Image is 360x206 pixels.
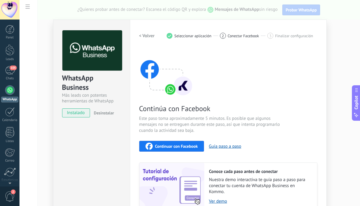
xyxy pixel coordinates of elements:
[228,34,259,38] span: Conectar Facebook
[353,96,359,110] span: Copilot
[62,30,122,71] img: logo_main.png
[10,65,16,70] span: 105
[62,92,121,104] div: Más leads con potentes herramientas de WhatsApp
[1,159,19,163] div: Correo
[1,118,19,122] div: Calendario
[62,73,121,92] div: WhatsApp Business
[1,97,18,102] div: WhatsApp
[62,108,90,117] span: instalado
[155,144,198,148] span: Continuar con Facebook
[139,33,155,39] h2: < Volver
[139,104,282,113] span: Continúa con Facebook
[209,144,241,149] button: Guía paso a paso
[275,34,313,38] span: Finalizar configuración
[1,36,19,40] div: Panel
[269,33,271,38] span: 3
[222,33,224,38] span: 2
[174,34,211,38] span: Seleccionar aplicación
[139,116,282,134] span: Este paso toma aproximadamente 5 minutos. Es posible que algunos mensajes no se entreguen durante...
[91,108,114,117] button: Desinstalar
[11,189,16,194] span: 2
[209,198,311,204] a: Ver demo
[209,177,311,195] span: Nuestra demo interactiva te guía paso a paso para conectar tu cuenta de WhatsApp Business en Kommo.
[139,141,204,152] button: Continuar con Facebook
[1,139,19,143] div: Listas
[1,77,19,80] div: Chats
[139,48,193,96] img: connect with facebook
[139,30,155,41] button: < Volver
[209,169,311,174] h2: Conoce cada paso antes de conectar
[94,110,114,116] span: Desinstalar
[1,57,19,61] div: Leads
